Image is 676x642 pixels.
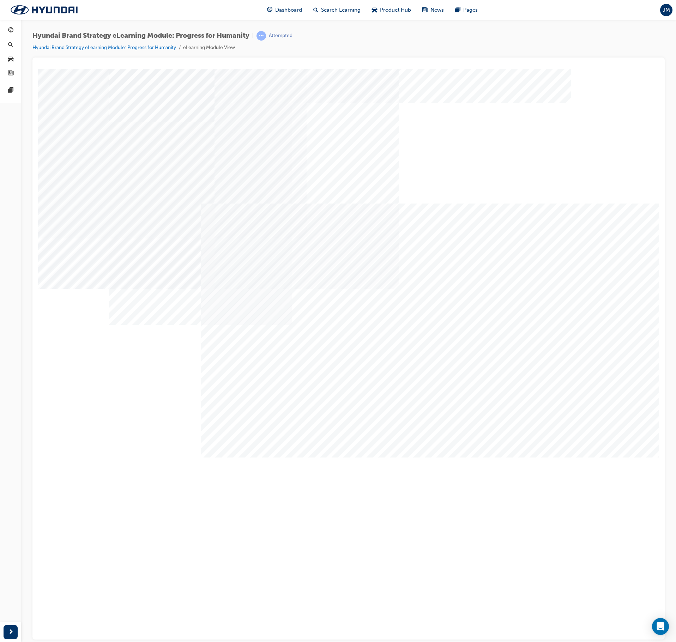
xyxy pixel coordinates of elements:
[463,6,478,14] span: Pages
[269,32,292,39] div: Attempted
[183,44,235,52] li: eLearning Module View
[8,71,13,77] span: news-icon
[267,6,272,14] span: guage-icon
[71,254,251,507] div: SmartShape
[417,3,449,17] a: news-iconNews
[4,2,85,17] img: Trak
[449,3,483,17] a: pages-iconPages
[660,4,672,16] button: JM
[308,3,366,17] a: search-iconSearch Learning
[71,507,235,528] div: Knowledge Check
[261,3,308,17] a: guage-iconDashboard
[372,6,377,14] span: car-icon
[321,6,361,14] span: Search Learning
[32,32,249,40] span: Hyundai Brand Strategy eLearning Module: Progress for Humanity
[256,31,266,41] span: learningRecordVerb_ATTEMPT-icon
[8,42,13,48] span: search-icon
[422,6,428,14] span: news-icon
[455,6,460,14] span: pages-icon
[8,28,13,34] span: guage-icon
[663,6,670,14] span: JM
[430,6,444,14] span: News
[252,32,254,40] span: |
[8,56,13,62] span: car-icon
[652,618,669,635] div: Open Intercom Messenger
[380,6,411,14] span: Product Hub
[8,87,13,94] span: pages-icon
[366,3,417,17] a: car-iconProduct Hub
[8,628,13,637] span: next-icon
[275,6,302,14] span: Dashboard
[32,44,176,50] a: Hyundai Brand Strategy eLearning Module: Progress for Humanity
[313,6,318,14] span: search-icon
